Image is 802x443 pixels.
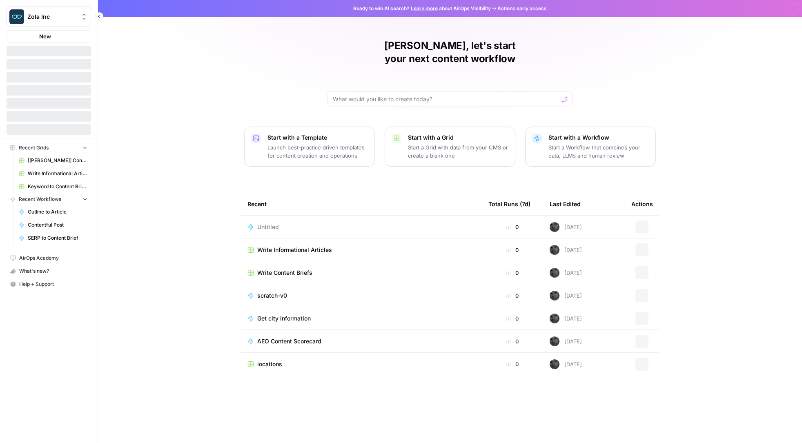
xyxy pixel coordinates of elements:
[257,246,332,254] span: Write Informational Articles
[548,143,649,160] p: Start a Workflow that combines your data, LLMs and human review
[15,180,91,193] a: Keyword to Content Brief Grid
[28,170,87,177] span: Write Informational Article
[257,360,282,368] span: locations
[7,30,91,42] button: New
[408,143,508,160] p: Start a Grid with data from your CMS or create a blank one
[488,223,537,231] div: 0
[28,234,87,242] span: SERP to Content Brief
[27,13,77,21] span: Zola Inc
[488,269,537,277] div: 0
[247,314,475,323] a: Get city information
[19,196,61,203] span: Recent Workflows
[257,337,321,345] span: AEO Content Scorecard
[550,268,582,278] div: [DATE]
[7,252,91,265] a: AirOps Academy
[7,278,91,291] button: Help + Support
[15,232,91,245] a: SERP to Content Brief
[7,7,91,27] button: Workspace: Zola Inc
[488,337,537,345] div: 0
[257,292,287,300] span: scratch-v0
[28,221,87,229] span: Contentful Post
[550,222,582,232] div: [DATE]
[488,292,537,300] div: 0
[7,142,91,154] button: Recent Grids
[28,157,87,164] span: [[PERSON_NAME]] Content Creation
[247,269,475,277] a: Write Content Briefs
[525,127,656,167] button: Start with a WorkflowStart a Workflow that combines your data, LLMs and human review
[267,134,368,142] p: Start with a Template
[333,95,557,103] input: What would you like to create today?
[257,314,311,323] span: Get city information
[7,265,91,278] button: What's new?
[548,134,649,142] p: Start with a Workflow
[411,5,438,11] a: Learn more
[488,193,530,215] div: Total Runs (7d)
[247,193,475,215] div: Recent
[7,265,91,277] div: What's new?
[550,336,582,346] div: [DATE]
[15,167,91,180] a: Write Informational Article
[385,127,515,167] button: Start with a GridStart a Grid with data from your CMS or create a blank one
[267,143,368,160] p: Launch best-practice driven templates for content creation and operations
[408,134,508,142] p: Start with a Grid
[550,359,582,369] div: [DATE]
[550,245,559,255] img: 9xsh5jf2p113h9zipletnx6hulo5
[631,193,653,215] div: Actions
[9,9,24,24] img: Zola Inc Logo
[550,268,559,278] img: 9xsh5jf2p113h9zipletnx6hulo5
[550,314,582,323] div: [DATE]
[247,223,475,231] a: Untitled
[247,292,475,300] a: scratch-v0
[247,246,475,254] a: Write Informational Articles
[15,205,91,218] a: Outline to Article
[550,222,559,232] img: 9xsh5jf2p113h9zipletnx6hulo5
[15,218,91,232] a: Contentful Post
[488,360,537,368] div: 0
[550,245,582,255] div: [DATE]
[550,291,582,301] div: [DATE]
[550,336,559,346] img: 9xsh5jf2p113h9zipletnx6hulo5
[488,314,537,323] div: 0
[257,223,279,231] span: Untitled
[550,193,581,215] div: Last Edited
[247,337,475,345] a: AEO Content Scorecard
[550,359,559,369] img: 9xsh5jf2p113h9zipletnx6hulo5
[19,254,87,262] span: AirOps Academy
[497,5,547,12] span: Actions early access
[257,269,312,277] span: Write Content Briefs
[39,32,51,40] span: New
[247,360,475,368] a: locations
[28,183,87,190] span: Keyword to Content Brief Grid
[28,208,87,216] span: Outline to Article
[244,127,375,167] button: Start with a TemplateLaunch best-practice driven templates for content creation and operations
[327,39,573,65] h1: [PERSON_NAME], let's start your next content workflow
[7,193,91,205] button: Recent Workflows
[550,314,559,323] img: 9xsh5jf2p113h9zipletnx6hulo5
[15,154,91,167] a: [[PERSON_NAME]] Content Creation
[19,280,87,288] span: Help + Support
[488,246,537,254] div: 0
[19,144,49,151] span: Recent Grids
[550,291,559,301] img: 9xsh5jf2p113h9zipletnx6hulo5
[353,5,491,12] span: Ready to win AI search? about AirOps Visibility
